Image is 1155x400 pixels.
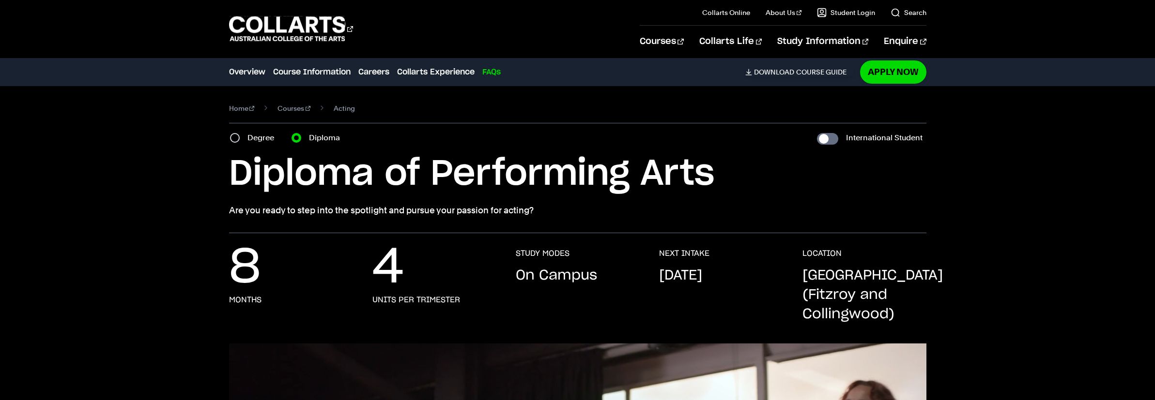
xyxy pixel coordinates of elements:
a: Study Information [777,26,868,58]
h3: units per trimester [372,295,460,305]
p: [DATE] [659,266,702,285]
a: Careers [358,66,389,78]
a: FAQs [482,66,501,78]
a: Enquire [884,26,926,58]
span: Acting [334,102,355,115]
a: Collarts Life [699,26,762,58]
p: Are you ready to step into the spotlight and pursue your passion for acting? [229,204,926,217]
div: Go to homepage [229,15,353,43]
label: Degree [247,131,280,145]
a: Student Login [817,8,875,17]
a: Home [229,102,255,115]
h1: Diploma of Performing Arts [229,152,926,196]
a: DownloadCourse Guide [745,68,854,76]
a: Overview [229,66,265,78]
h3: months [229,295,262,305]
a: Collarts Experience [397,66,475,78]
p: [GEOGRAPHIC_DATA] (Fitzroy and Collingwood) [802,266,943,324]
h3: LOCATION [802,249,842,258]
a: Courses [640,26,684,58]
p: 4 [372,249,404,287]
label: Diploma [309,131,346,145]
a: Course Information [273,66,351,78]
a: About Us [766,8,801,17]
a: Courses [277,102,310,115]
p: On Campus [516,266,597,285]
a: Collarts Online [702,8,750,17]
span: Download [754,68,794,76]
h3: STUDY MODES [516,249,570,258]
a: Search [891,8,926,17]
label: International Student [846,131,923,145]
h3: NEXT INTAKE [659,249,709,258]
p: 8 [229,249,261,287]
a: Apply Now [860,60,926,83]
